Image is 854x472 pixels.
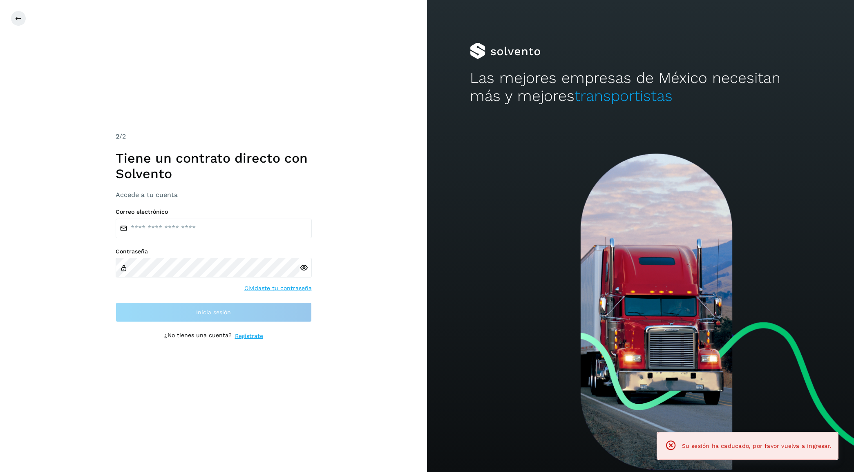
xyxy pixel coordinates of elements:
p: ¿No tienes una cuenta? [164,332,232,340]
span: Su sesión ha caducado, por favor vuelva a ingresar. [682,443,832,449]
span: transportistas [575,87,673,105]
label: Correo electrónico [116,208,312,215]
a: Olvidaste tu contraseña [244,284,312,293]
h2: Las mejores empresas de México necesitan más y mejores [470,69,812,105]
a: Regístrate [235,332,263,340]
span: Inicia sesión [196,309,231,315]
span: 2 [116,132,119,140]
label: Contraseña [116,248,312,255]
button: Inicia sesión [116,302,312,322]
h1: Tiene un contrato directo con Solvento [116,150,312,182]
div: /2 [116,132,312,141]
h3: Accede a tu cuenta [116,191,312,199]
